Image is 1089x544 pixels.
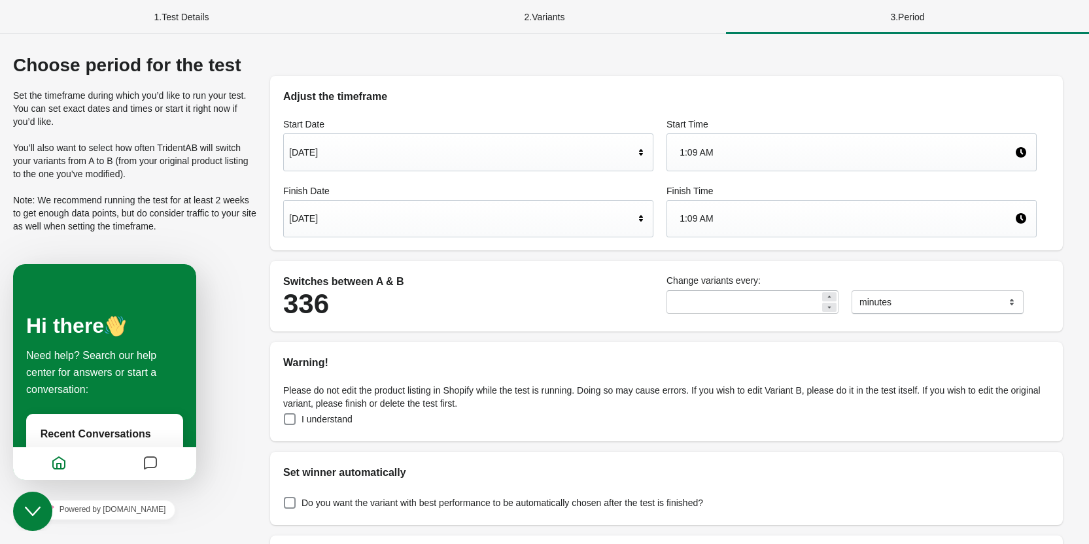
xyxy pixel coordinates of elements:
[13,55,257,76] div: Choose period for the test
[35,187,57,212] button: Home
[126,187,148,212] button: Messages
[680,206,1014,231] div: 1:09 AM
[13,89,257,128] p: Set the timeframe during which you’d like to run your test. You can set exact dates and times or ...
[680,140,1014,165] div: 1:09 AM
[27,182,156,220] li: You (Just Now)hello, is there not an option to test 50% of visitors to one product page and 50% t...
[13,495,196,524] iframe: chat widget
[13,194,257,233] p: Note: We recommend running the test for at least 2 weeks to get enough data points, but do consid...
[666,274,1037,287] label: Change variants every:
[13,141,257,180] p: You’ll also want to select how often TridentAB will switch your variants from A to B (from your o...
[666,184,1037,197] label: Finish Time
[302,496,703,509] span: Do you want the variant with best performance to be automatically chosen after the test is finished?
[283,274,653,290] div: Switches between A & B
[13,264,196,480] iframe: chat widget
[289,140,634,165] div: [DATE]
[283,384,1050,410] p: Please do not edit the product listing in Shopify while the test is running. Doing so may cause e...
[283,355,1050,371] h2: Warning!
[289,206,634,231] div: [DATE]
[283,465,1050,481] h2: Set winner automatically
[302,413,353,426] span: I understand
[666,118,1037,131] label: Start Time
[283,290,653,318] div: 336
[283,184,653,197] label: Finish Date
[13,492,55,531] iframe: chat widget
[283,118,653,131] label: Start Date
[283,89,1050,105] h2: Adjust the timeframe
